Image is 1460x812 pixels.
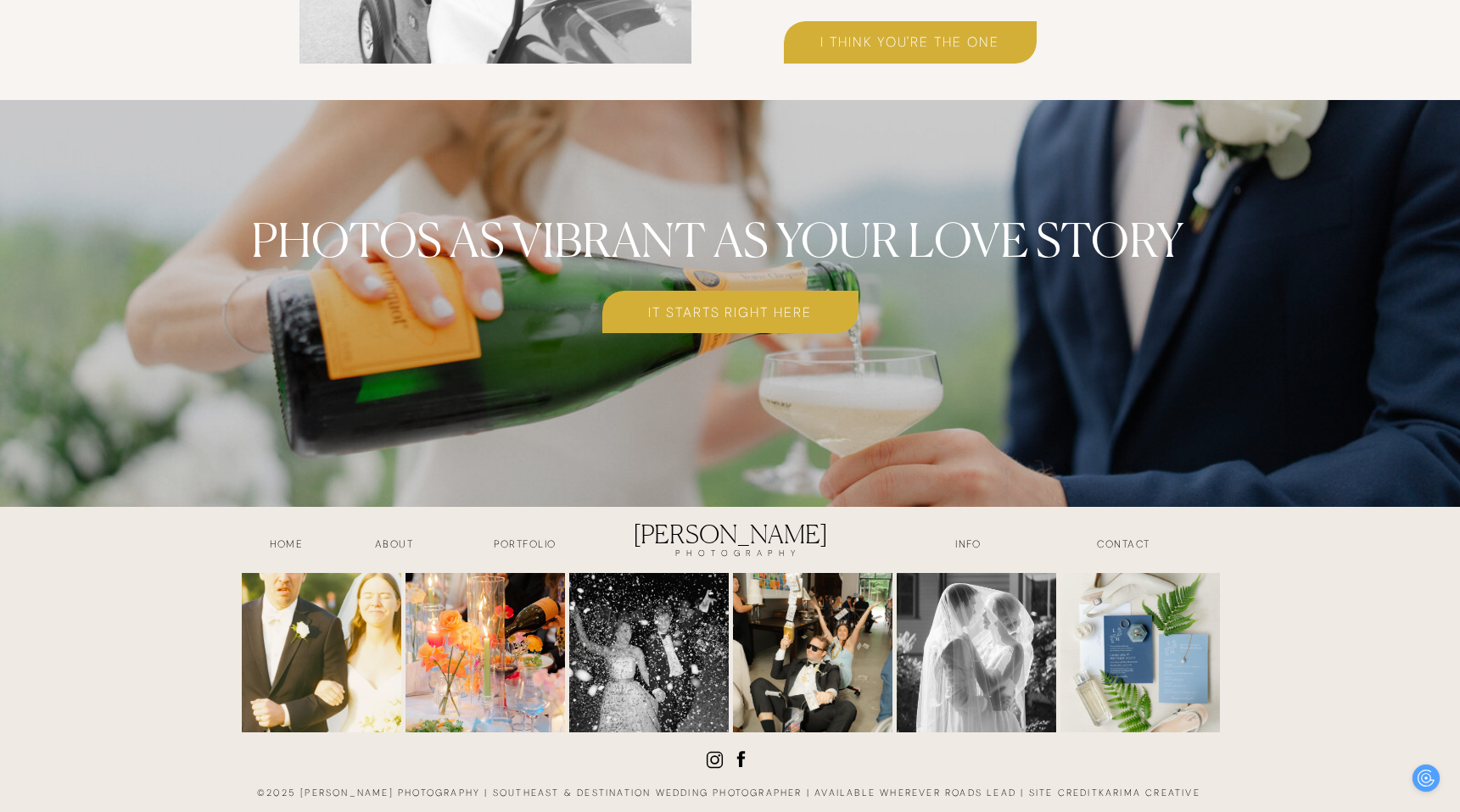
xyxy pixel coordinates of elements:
img: video shared on Wed Aug 13 2025 | What do you think? Is it more or less than you expected? Here’s... [733,573,892,732]
img: video shared on Fri Aug 15 2025 | I’ll give you a hint, it’s not “artistry” or “technical photogr... [406,573,565,732]
h3: ©2025 [PERSON_NAME] photography | southeast & destination wedding photographer | available wherev... [250,786,1212,805]
h2: Photos as vibrant as your love story [251,212,1211,236]
a: [PERSON_NAME] [621,519,841,565]
a: contact [1061,537,1187,556]
a: about [352,537,437,556]
a: HOME [244,537,329,556]
a: i think you're the one [784,31,1037,51]
a: It starts right here [602,302,859,321]
a: PHOTOGRAPHY [636,548,841,565]
a: INFO [926,537,1011,556]
a: Portfolio [462,537,588,556]
a: karima creative [1099,787,1200,798]
img: video shared on Tue Aug 19 2025 | The No. 1 thing that doesn’t belong on your wedding day? REGRET... [242,573,401,732]
img: carousel album shared on Wed Jul 30 2025 | I have a real problem with narrowing down what images ... [897,573,1056,732]
img: video shared on Tue Jul 22 2025 | I’ll give you a hint, it’s not “Act natural” or “Do something” ... [1060,573,1220,732]
img: video shared on Thu Aug 14 2025 | It’s been a busy year… #weddingphotography [569,573,729,732]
